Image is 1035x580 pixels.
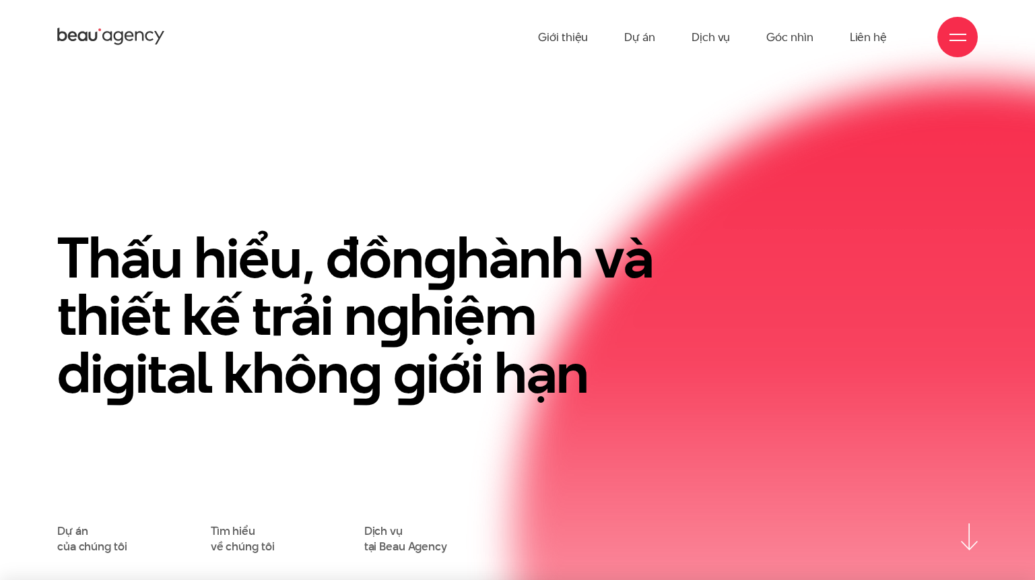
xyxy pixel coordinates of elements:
en: g [376,276,409,354]
en: g [424,218,457,297]
en: g [349,333,382,412]
a: Dịch vụtại Beau Agency [364,523,447,554]
a: Tìm hiểuvề chúng tôi [211,523,275,554]
a: Dự áncủa chúng tôi [57,523,127,554]
h1: Thấu hiểu, đồn hành và thiết kế trải n hiệm di ital khôn iới hạn [57,229,664,402]
en: g [393,333,426,412]
en: g [102,333,135,412]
